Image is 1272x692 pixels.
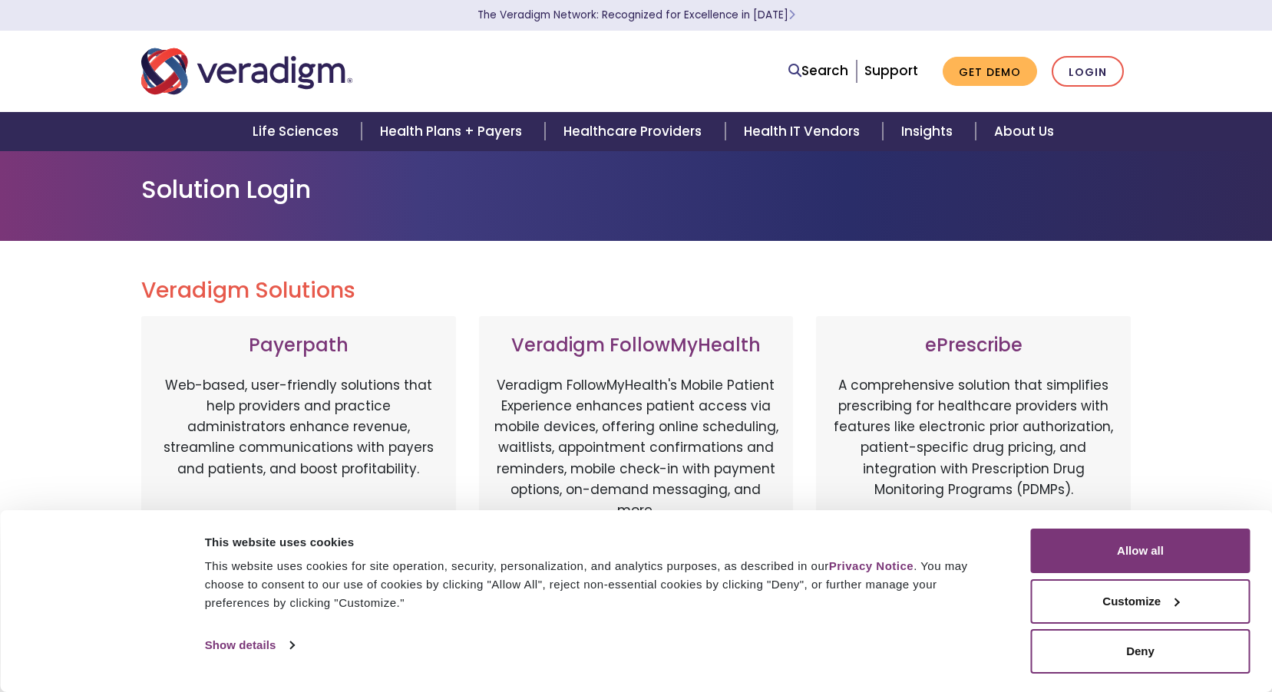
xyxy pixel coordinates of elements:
[788,8,795,22] span: Learn More
[831,375,1115,536] p: A comprehensive solution that simplifies prescribing for healthcare providers with features like ...
[829,559,914,572] a: Privacy Notice
[1031,579,1251,624] button: Customize
[725,112,883,151] a: Health IT Vendors
[494,334,778,357] h3: Veradigm FollowMyHealth
[205,533,996,552] div: This website uses cookies
[976,112,1072,151] a: About Us
[831,334,1115,357] h3: ePrescribe
[883,112,976,151] a: Insights
[234,112,362,151] a: Life Sciences
[141,46,352,97] img: Veradigm logo
[1031,629,1251,674] button: Deny
[477,8,795,22] a: The Veradigm Network: Recognized for Excellence in [DATE]Learn More
[494,375,778,521] p: Veradigm FollowMyHealth's Mobile Patient Experience enhances patient access via mobile devices, o...
[943,57,1037,87] a: Get Demo
[545,112,725,151] a: Healthcare Providers
[157,334,441,357] h3: Payerpath
[1052,56,1124,87] a: Login
[1031,529,1251,573] button: Allow all
[141,278,1132,304] h2: Veradigm Solutions
[362,112,545,151] a: Health Plans + Payers
[157,375,441,536] p: Web-based, user-friendly solutions that help providers and practice administrators enhance revenu...
[864,61,918,80] a: Support
[205,557,996,612] div: This website uses cookies for site operation, security, personalization, and analytics purposes, ...
[141,175,1132,204] h1: Solution Login
[205,634,294,657] a: Show details
[788,61,848,81] a: Search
